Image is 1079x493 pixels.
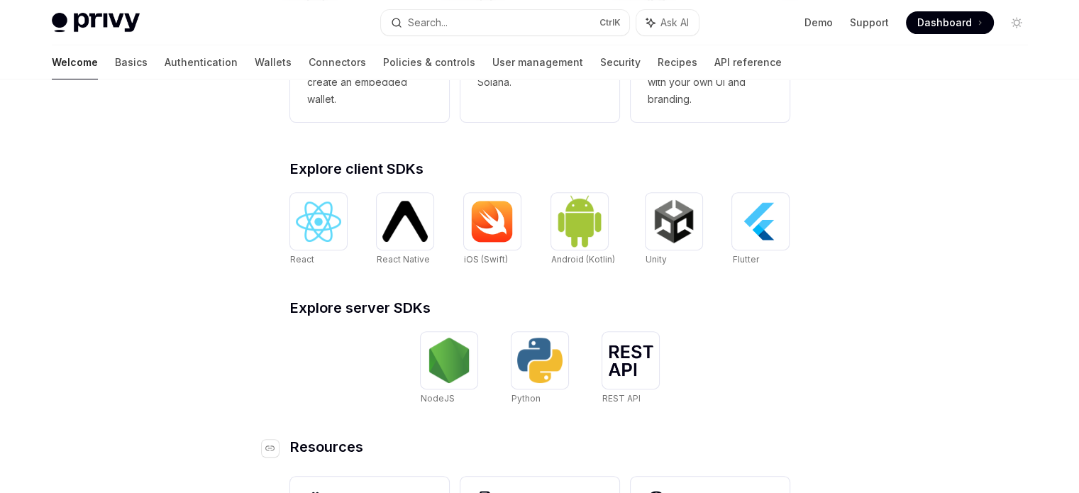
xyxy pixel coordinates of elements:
a: Connectors [309,45,366,79]
a: Security [600,45,641,79]
a: Support [850,16,889,30]
img: Android (Kotlin) [557,194,602,248]
button: Ask AI [636,10,699,35]
span: Python [511,393,541,404]
a: React NativeReact Native [377,193,433,267]
a: ReactReact [290,193,347,267]
a: Policies & controls [383,45,475,79]
a: Authentication [165,45,238,79]
span: React [290,254,314,265]
button: Toggle dark mode [1005,11,1028,34]
span: Ask AI [660,16,689,30]
a: Recipes [658,45,697,79]
span: Unity [646,254,667,265]
span: Android (Kotlin) [551,254,615,265]
a: Wallets [255,45,292,79]
a: UnityUnity [646,193,702,267]
span: Resources [290,440,363,454]
a: User management [492,45,583,79]
span: Explore server SDKs [290,301,431,315]
span: NodeJS [421,393,455,404]
img: light logo [52,13,140,33]
a: Navigate to header [262,440,290,457]
img: Python [517,338,563,383]
span: Ctrl K [599,17,621,28]
img: React Native [382,201,428,241]
span: Dashboard [917,16,972,30]
a: Android (Kotlin)Android (Kotlin) [551,193,615,267]
div: Search... [408,14,448,31]
span: Flutter [732,254,758,265]
a: iOS (Swift)iOS (Swift) [464,193,521,267]
a: API reference [714,45,782,79]
a: NodeJSNodeJS [421,332,477,406]
img: React [296,201,341,242]
img: Flutter [738,199,783,244]
span: Explore client SDKs [290,162,424,176]
img: iOS (Swift) [470,200,515,243]
a: Welcome [52,45,98,79]
img: Unity [651,199,697,244]
a: Basics [115,45,148,79]
span: React Native [377,254,430,265]
a: PythonPython [511,332,568,406]
button: Search...CtrlK [381,10,629,35]
span: iOS (Swift) [464,254,508,265]
a: Dashboard [906,11,994,34]
a: FlutterFlutter [732,193,789,267]
span: REST API [602,393,641,404]
img: REST API [608,345,653,376]
a: Demo [804,16,833,30]
a: REST APIREST API [602,332,659,406]
img: NodeJS [426,338,472,383]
